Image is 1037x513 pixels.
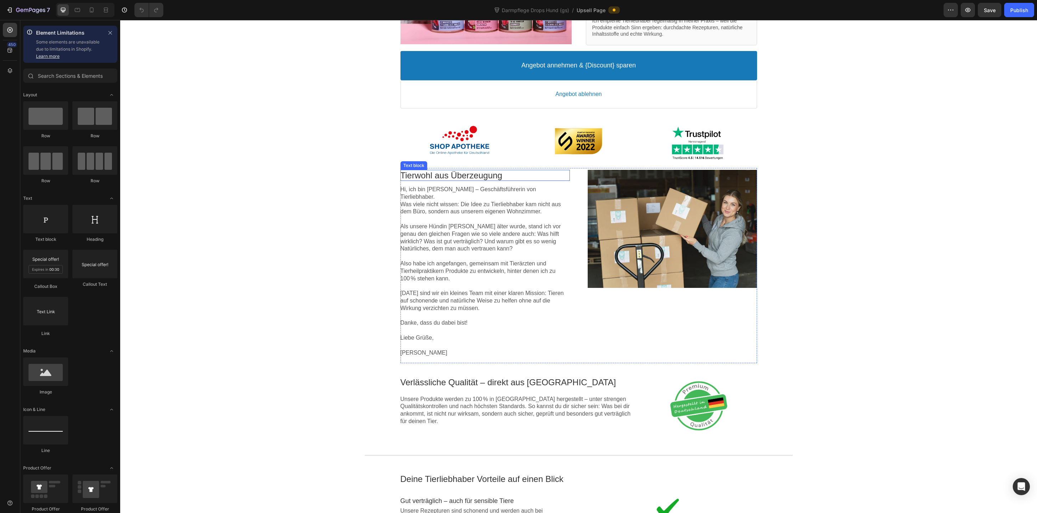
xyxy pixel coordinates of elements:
[106,404,117,415] span: Toggle open
[401,41,516,50] p: Angebot annehmen & {Discount} sparen
[572,6,574,14] span: /
[36,29,103,37] p: Element Limitations
[134,3,163,17] div: Undo/Redo
[280,240,450,262] p: Also habe ich angefangen, gemeinsam mit Tierärzten und Tierheilpraktikern Produkte zu entwickeln,...
[72,506,117,512] div: Product Offer
[280,329,450,337] p: [PERSON_NAME]
[120,20,1037,513] iframe: Design area
[106,462,117,474] span: Toggle open
[280,203,450,233] p: Als unsere Hündin [PERSON_NAME] älter wurde, stand ich vor genau den gleichen Fragen wie so viele...
[1010,6,1028,14] div: Publish
[577,6,606,14] span: Upsell Page
[280,453,637,464] p: Deine Tierliebhaber Vorteile auf einen Blick
[72,236,117,243] div: Heading
[1004,3,1034,17] button: Publish
[978,3,1001,17] button: Save
[23,506,68,512] div: Product Offer
[23,465,51,471] span: Product Offer
[280,487,459,502] p: Unsere Rezepturen sind schonend und werden auch bei empfindlichen Mägen oder Allergien gut angeno...
[23,447,68,454] div: Line
[23,406,45,413] span: Icon & Line
[280,166,450,195] p: Hi, ich bin [PERSON_NAME] – Geschäftsführerin von Tierliebhaber. Was viele nicht wissen: Die Idee...
[72,281,117,288] div: Callout Text
[23,330,68,337] div: Link
[106,193,117,204] span: Toggle open
[1013,478,1030,495] div: Open Intercom Messenger
[106,89,117,101] span: Toggle open
[47,6,50,14] p: 7
[282,143,306,148] div: Text block
[280,150,450,161] p: Tierwohl aus Überzeugung
[36,54,60,59] a: Learn more
[23,68,117,83] input: Search Sections & Elements
[984,7,996,13] span: Save
[280,357,518,368] p: Verlässliche Qualität – direkt aus [GEOGRAPHIC_DATA]
[23,195,32,202] span: Text
[23,133,68,139] div: Row
[23,348,36,354] span: Media
[280,376,518,405] p: Unsere Produkte werden zu 100 % in [GEOGRAPHIC_DATA] hergestellt – unter strengen Qualitätskontro...
[280,477,459,485] p: Gut verträglich – auch für sensible Tiere
[36,39,103,60] p: Some elements are unavailable due to limitations in Shopify.
[23,283,68,290] div: Callout Box
[280,292,450,307] p: Danke, dass du dabei bist!
[23,389,68,395] div: Image
[72,178,117,184] div: Row
[23,178,68,184] div: Row
[106,345,117,357] span: Toggle open
[23,92,37,98] span: Layout
[500,6,571,14] span: Darmpflege Drops Hund (gs)
[280,270,450,292] p: [DATE] sind wir ein kleines Team mit einer klaren Mission: Tieren auf schonende und natürliche We...
[72,133,117,139] div: Row
[280,314,450,322] p: Liebe Grüße,
[7,42,17,47] div: 450
[435,71,482,78] p: Angebot ablehnen
[280,60,637,88] button: Angebot ablehnen
[280,31,637,60] button: Angebot annehmen & {Discount} sparen
[3,3,53,17] button: 7
[23,236,68,243] div: Text block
